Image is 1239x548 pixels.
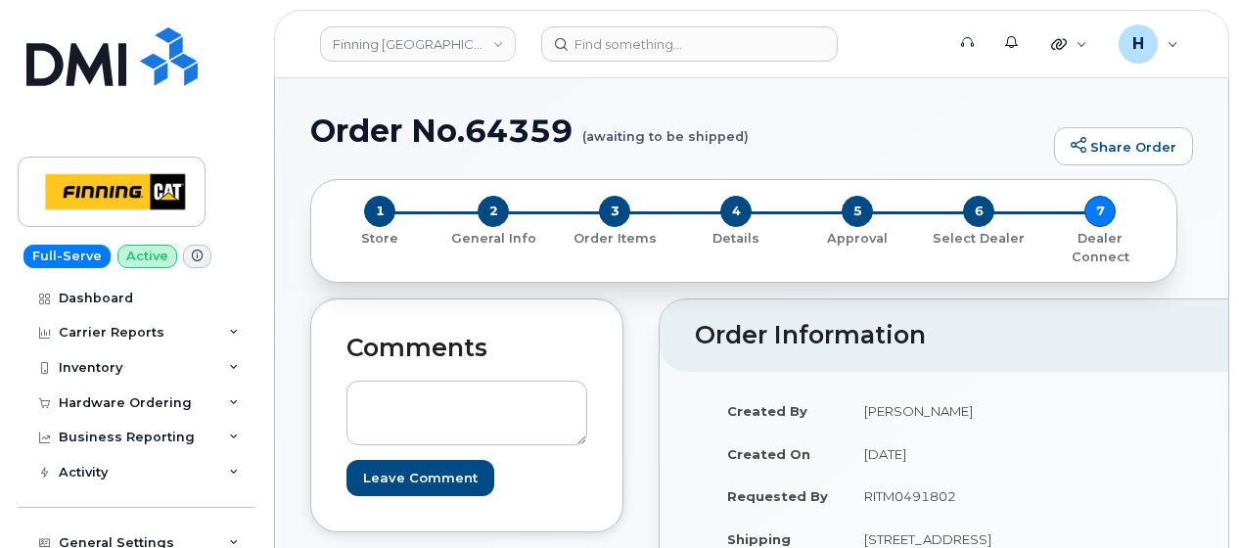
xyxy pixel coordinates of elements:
[433,227,554,248] a: 2 General Info
[478,196,509,227] span: 2
[727,446,810,462] strong: Created On
[554,227,675,248] a: 3 Order Items
[346,460,494,496] input: Leave Comment
[847,433,1051,476] td: [DATE]
[804,230,910,248] p: Approval
[582,114,749,144] small: (awaiting to be shipped)
[963,196,994,227] span: 6
[918,227,1039,248] a: 6 Select Dealer
[797,227,918,248] a: 5 Approval
[675,227,797,248] a: 4 Details
[847,389,1051,433] td: [PERSON_NAME]
[327,227,433,248] a: 1 Store
[335,230,425,248] p: Store
[346,335,587,362] h2: Comments
[1054,127,1193,166] a: Share Order
[720,196,752,227] span: 4
[727,488,828,504] strong: Requested By
[599,196,630,227] span: 3
[847,475,1051,518] td: RITM0491802
[562,230,667,248] p: Order Items
[310,114,1044,148] h1: Order No.64359
[683,230,789,248] p: Details
[440,230,546,248] p: General Info
[727,403,807,419] strong: Created By
[926,230,1032,248] p: Select Dealer
[364,196,395,227] span: 1
[842,196,873,227] span: 5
